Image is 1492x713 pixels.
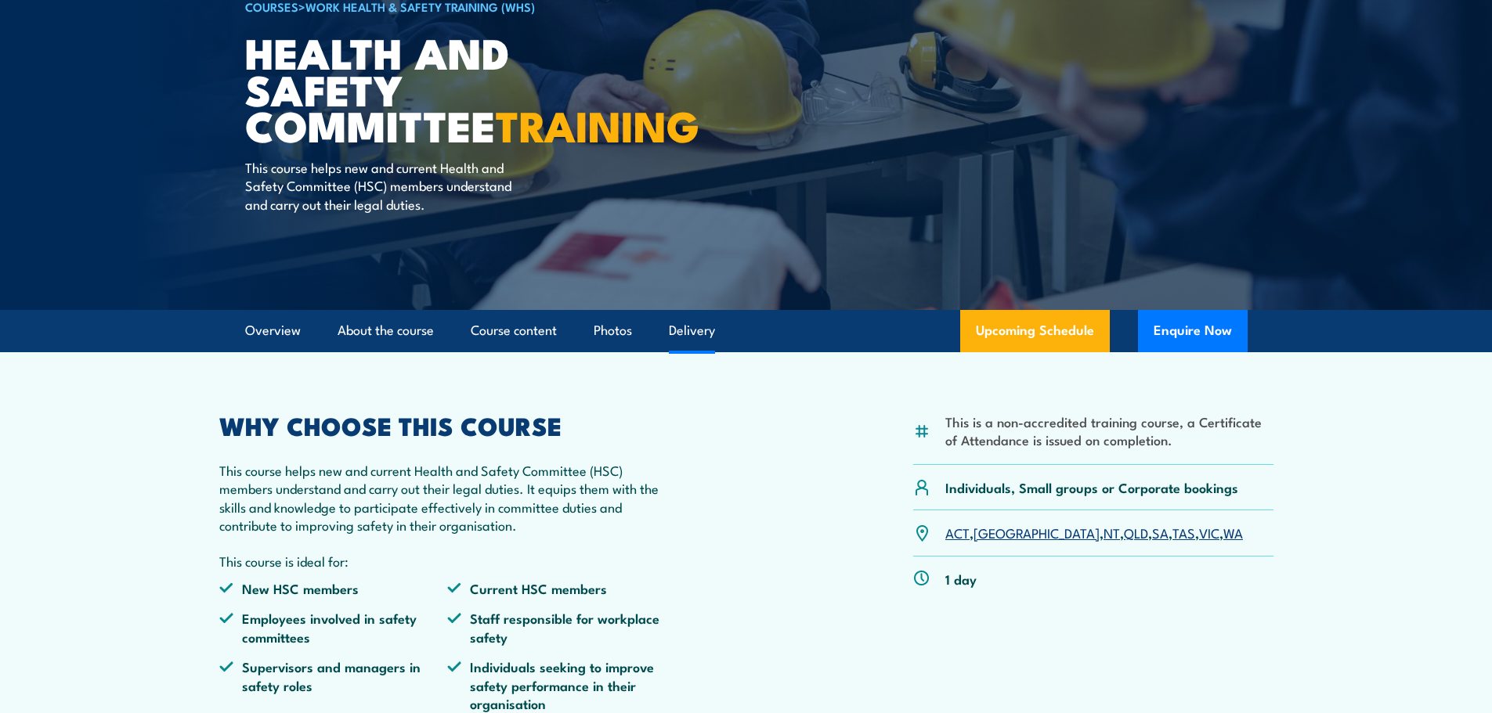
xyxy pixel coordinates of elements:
[1104,523,1120,542] a: NT
[945,523,970,542] a: ACT
[1138,310,1248,352] button: Enquire Now
[496,92,699,157] strong: TRAINING
[1152,523,1169,542] a: SA
[471,310,557,351] a: Course content
[960,310,1110,352] a: Upcoming Schedule
[594,310,632,351] a: Photos
[945,524,1243,542] p: , , , , , , ,
[1199,523,1219,542] a: VIC
[669,310,715,351] a: Delivery
[245,158,531,213] p: This course helps new and current Health and Safety Committee (HSC) members understand and carry ...
[219,609,448,646] li: Employees involved in safety committees
[945,412,1273,449] li: This is a non-accredited training course, a Certificate of Attendance is issued on completion.
[447,657,676,712] li: Individuals seeking to improve safety performance in their organisation
[1223,523,1243,542] a: WA
[447,579,676,597] li: Current HSC members
[447,609,676,646] li: Staff responsible for workplace safety
[945,478,1238,496] p: Individuals, Small groups or Corporate bookings
[974,523,1100,542] a: [GEOGRAPHIC_DATA]
[1124,523,1148,542] a: QLD
[219,657,448,712] li: Supervisors and managers in safety roles
[245,34,632,143] h1: Health and Safety Committee
[245,310,301,351] a: Overview
[219,579,448,597] li: New HSC members
[219,414,677,436] h2: WHY CHOOSE THIS COURSE
[219,461,677,535] p: This course helps new and current Health and Safety Committee (HSC) members understand and carry ...
[945,570,977,588] p: 1 day
[338,310,434,351] a: About the course
[1172,523,1195,542] a: TAS
[219,552,677,570] p: This course is ideal for:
